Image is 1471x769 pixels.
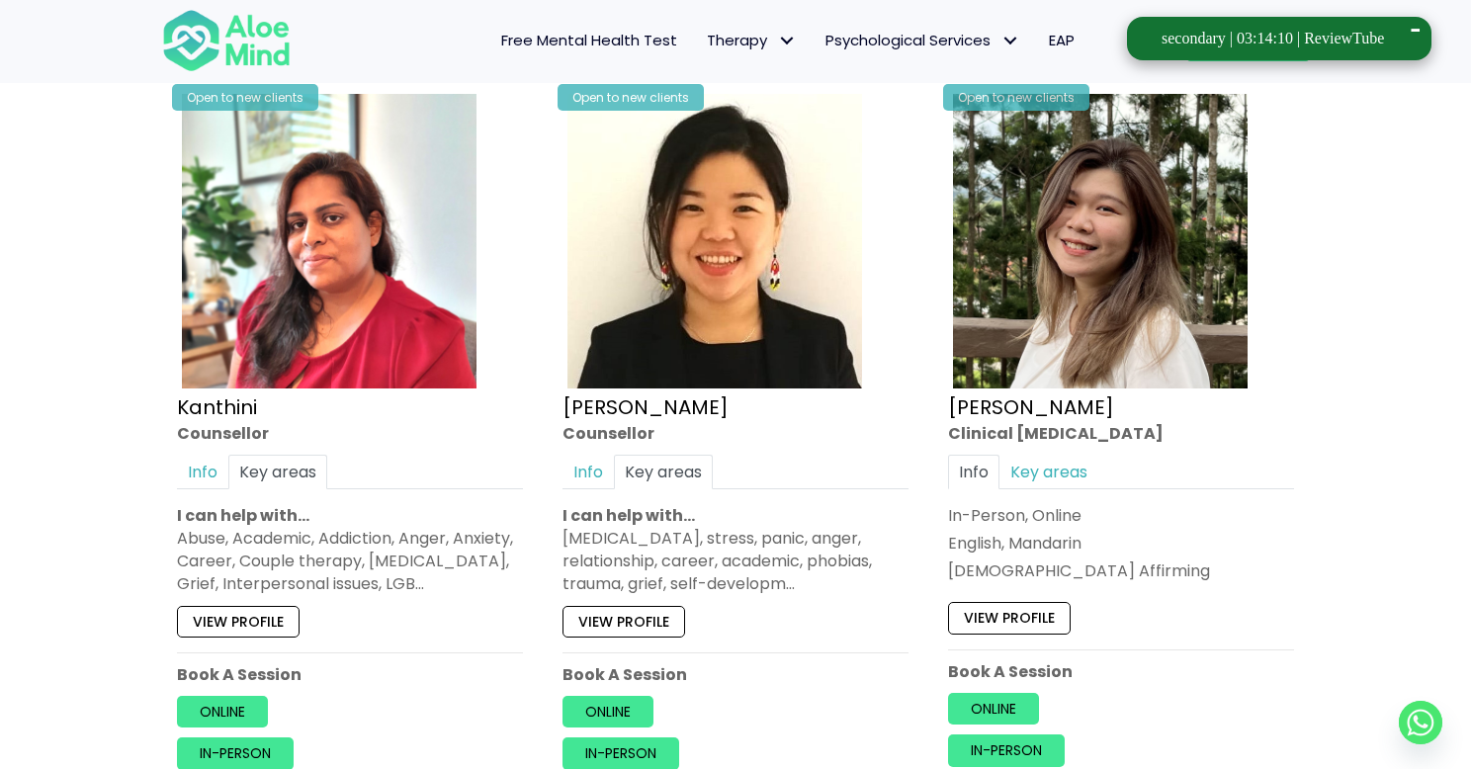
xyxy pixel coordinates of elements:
[1162,27,1384,49] div: secondary | 03:14:10 | ReviewTube
[562,696,653,727] a: Online
[948,734,1065,766] a: In-person
[948,392,1114,420] a: [PERSON_NAME]
[707,30,796,50] span: Therapy
[501,30,677,50] span: Free Mental Health Test
[999,455,1098,489] a: Key areas
[825,30,1019,50] span: Psychological Services
[943,84,1089,111] div: Open to new clients
[614,455,713,489] a: Key areas
[948,693,1039,725] a: Online
[567,94,862,388] img: Karen Counsellor
[948,602,1071,634] a: View profile
[177,421,523,444] div: Counsellor
[316,20,1089,61] nav: Menu
[562,737,679,769] a: In-person
[562,455,614,489] a: Info
[692,20,811,61] a: TherapyTherapy: submenu
[486,20,692,61] a: Free Mental Health Test
[177,527,523,596] div: Abuse, Academic, Addiction, Anger, Anxiety, Career, Couple therapy, [MEDICAL_DATA], Grief, Interp...
[948,660,1294,683] p: Book A Session
[772,27,801,55] span: Therapy: submenu
[948,455,999,489] a: Info
[562,504,909,527] p: I can help with…
[1399,701,1442,744] a: Whatsapp
[172,84,318,111] div: Open to new clients
[948,532,1294,555] p: English, Mandarin
[558,84,704,111] div: Open to new clients
[177,696,268,727] a: Online
[177,663,523,686] p: Book A Session
[953,94,1248,388] img: Kelly Clinical Psychologist
[562,392,729,420] a: [PERSON_NAME]
[948,504,1294,527] div: In-Person, Online
[948,421,1294,444] div: Clinical [MEDICAL_DATA]
[562,605,685,637] a: View profile
[1034,20,1089,61] a: EAP
[948,559,1294,582] div: [DEMOGRAPHIC_DATA] Affirming
[162,8,291,73] img: Aloe mind Logo
[228,455,327,489] a: Key areas
[995,27,1024,55] span: Psychological Services: submenu
[182,94,476,388] img: Kanthini-profile
[177,455,228,489] a: Info
[177,392,257,420] a: Kanthini
[177,737,294,769] a: In-person
[1049,30,1075,50] span: EAP
[177,504,523,527] p: I can help with…
[562,527,909,596] div: [MEDICAL_DATA], stress, panic, anger, relationship, career, academic, phobias, trauma, grief, sel...
[177,605,300,637] a: View profile
[562,663,909,686] p: Book A Session
[562,421,909,444] div: Counsellor
[811,20,1034,61] a: Psychological ServicesPsychological Services: submenu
